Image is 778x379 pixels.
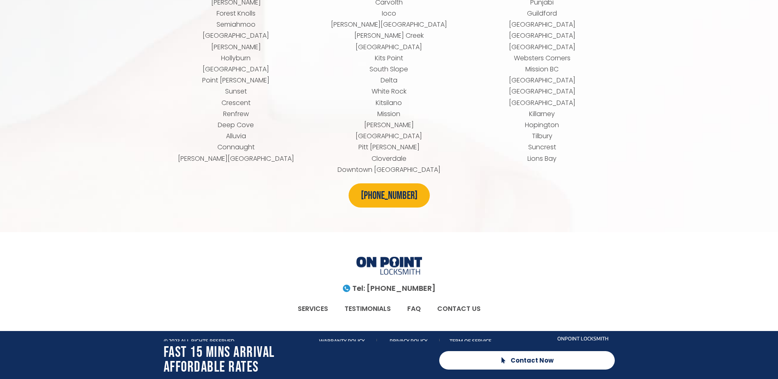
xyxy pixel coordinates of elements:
a: Privacy Policy [390,338,427,344]
p: | [438,339,441,344]
nav: Menu [261,299,517,318]
a: FAQ [399,299,429,318]
a: Warranty Policy [319,338,365,344]
h2: Fast 15 Mins Arrival affordable rates [164,345,431,375]
a: TESTIMONIALS [336,299,399,318]
a: Term of service [449,338,491,344]
a: [PHONE_NUMBER] [349,183,430,208]
p: © 2023 All rights reserved [164,339,310,344]
span: Tel: [PHONE_NUMBER] [352,285,436,292]
a: CONTACT US [429,299,489,318]
a: Contact Now [439,351,615,370]
a: SERVICES [290,299,336,318]
span: Contact Now [511,357,554,363]
p: OnPoint Locksmith [GEOGRAPHIC_DATA] [511,336,609,346]
a: Tel: [PHONE_NUMBER] [337,281,442,295]
span: [PHONE_NUMBER] [361,189,418,203]
p: | [374,339,379,344]
img: Proximity Locksmiths 1 [356,257,422,277]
